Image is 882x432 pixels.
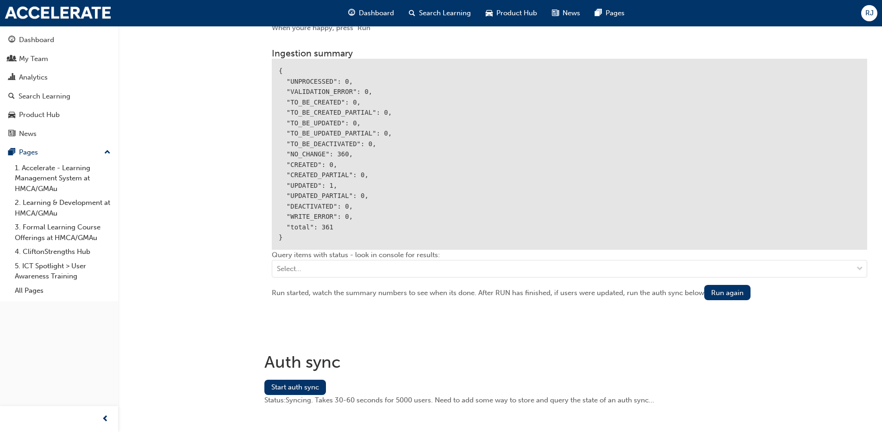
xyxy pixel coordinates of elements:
span: guage-icon [348,7,355,19]
span: Product Hub [496,8,537,19]
a: Product Hub [4,106,114,123]
h3: Ingestion summary [272,48,867,59]
span: up-icon [104,147,111,159]
button: Pages [4,144,114,161]
a: guage-iconDashboard [341,4,401,23]
span: guage-icon [8,36,15,44]
div: Dashboard [19,35,54,45]
span: RJ [865,8,874,19]
a: 2. Learning & Development at HMCA/GMAu [11,196,114,220]
span: prev-icon [102,413,109,425]
a: search-iconSearch Learning [401,4,478,23]
h1: Auth sync [264,352,875,372]
span: down-icon [857,263,863,275]
span: people-icon [8,55,15,63]
a: Search Learning [4,88,114,105]
div: Run started, watch the summary numbers to see when its done. After RUN has finished, if users wer... [272,285,867,300]
span: search-icon [8,93,15,101]
span: News [563,8,580,19]
span: pages-icon [8,148,15,157]
div: Pages [19,147,38,158]
a: 4. CliftonStrengths Hub [11,245,114,259]
a: News [4,125,114,142]
div: Product Hub [19,110,60,120]
span: car-icon [8,111,15,119]
span: search-icon [409,7,415,19]
span: Pages [606,8,625,19]
span: news-icon [8,130,15,138]
div: Select... [277,264,301,274]
div: Status: Syncing. Takes 30-60 seconds for 5000 users. Need to add some way to store and query the ... [264,395,875,406]
button: RJ [861,5,877,21]
a: 1. Accelerate - Learning Management System at HMCA/GMAu [11,161,114,196]
img: accelerate-hmca [5,6,111,19]
span: pages-icon [595,7,602,19]
a: My Team [4,50,114,68]
div: { "UNPROCESSED": 0, "VALIDATION_ERROR": 0, "TO_BE_CREATED": 0, "TO_BE_CREATED_PARTIAL": 0, "TO_BE... [272,59,867,250]
div: My Team [19,54,48,64]
div: News [19,129,37,139]
button: Start auth sync [264,380,326,395]
span: news-icon [552,7,559,19]
div: Analytics [19,72,48,83]
div: Query items with status - look in console for results: [272,250,867,285]
span: Dashboard [359,8,394,19]
a: news-iconNews [544,4,588,23]
span: Search Learning [419,8,471,19]
button: DashboardMy TeamAnalyticsSearch LearningProduct HubNews [4,30,114,144]
a: 5. ICT Spotlight > User Awareness Training [11,259,114,284]
span: car-icon [486,7,493,19]
a: car-iconProduct Hub [478,4,544,23]
span: chart-icon [8,74,15,82]
div: Search Learning [19,91,70,102]
button: Run again [704,285,751,300]
a: 3. Formal Learning Course Offerings at HMCA/GMAu [11,220,114,245]
a: pages-iconPages [588,4,632,23]
a: Dashboard [4,31,114,49]
a: Analytics [4,69,114,86]
a: All Pages [11,284,114,298]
